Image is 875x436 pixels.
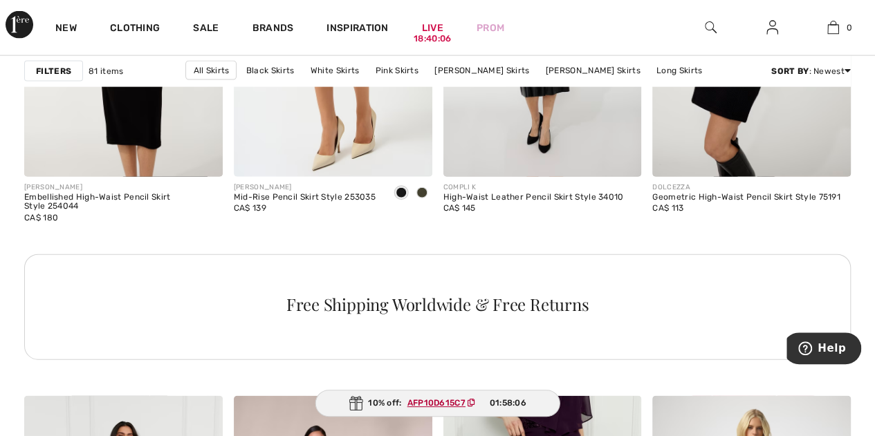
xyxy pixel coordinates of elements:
[36,65,71,77] strong: Filters
[755,19,789,37] a: Sign In
[349,396,362,410] img: Gift.svg
[539,61,647,79] a: [PERSON_NAME] Skirts
[315,390,560,417] div: 10% off:
[803,19,863,36] a: 0
[846,21,851,34] span: 0
[24,193,223,212] div: Embellished High-Waist Pencil Skirt Style 254044
[6,11,33,39] img: 1ère Avenue
[193,22,219,37] a: Sale
[89,65,123,77] span: 81 items
[234,203,266,213] span: CA$ 139
[24,182,223,193] div: [PERSON_NAME]
[252,22,294,37] a: Brands
[234,193,376,202] div: Mid-Rise Pencil Skirt Style 253035
[412,182,432,205] div: Avocado
[42,296,833,312] div: Free Shipping Worldwide & Free Returns
[24,213,58,222] span: CA$ 180
[477,21,504,35] a: Prom
[652,203,683,213] span: CA$ 113
[386,80,448,98] a: Short Skirts
[414,32,451,46] div: 18:40:06
[766,19,778,36] img: My Info
[407,398,466,408] ins: AFP10D615C7
[443,182,624,193] div: COMPLI K
[422,21,443,35] a: Live18:40:06
[239,61,302,79] a: Black Skirts
[705,19,717,36] img: search the website
[650,61,709,79] a: Long Skirts
[55,22,77,37] a: New
[110,22,160,37] a: Clothing
[443,203,476,213] span: CA$ 145
[304,61,367,79] a: White Skirts
[652,182,840,193] div: DOLCEZZA
[427,61,536,79] a: [PERSON_NAME] Skirts
[771,66,809,76] strong: Sort By
[771,65,851,77] div: : Newest
[326,22,388,37] span: Inspiration
[827,19,839,36] img: My Bag
[443,193,624,202] div: High-Waist Leather Pencil Skirt Style 34010
[369,61,425,79] a: Pink Skirts
[652,193,840,202] div: Geometric High-Waist Pencil Skirt Style 75191
[391,182,412,205] div: Black
[234,182,376,193] div: [PERSON_NAME]
[786,332,861,367] iframe: Opens a widget where you can find more information
[185,61,237,80] a: All Skirts
[489,397,526,409] span: 01:58:06
[450,80,510,98] a: Solid Skirts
